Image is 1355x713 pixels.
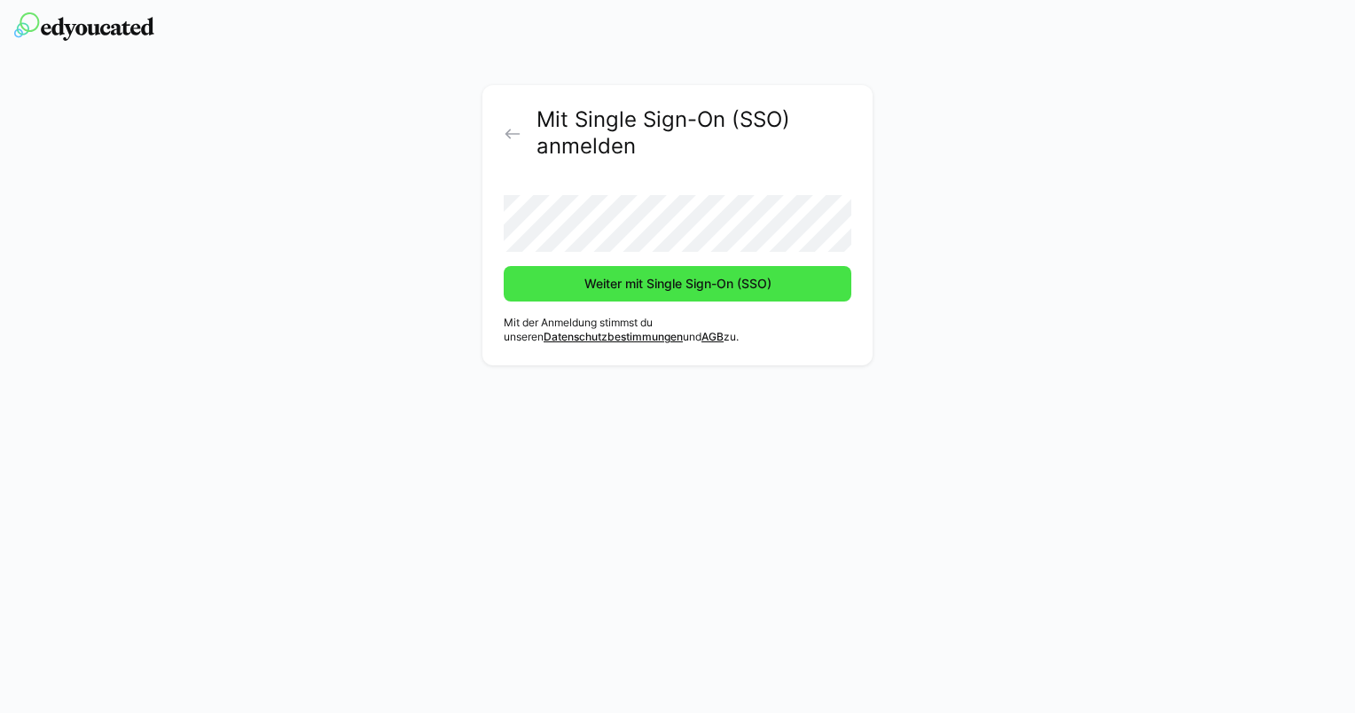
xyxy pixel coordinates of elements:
a: AGB [701,330,724,343]
h2: Mit Single Sign-On (SSO) anmelden [537,106,851,160]
img: edyoucated [14,12,154,41]
button: Weiter mit Single Sign-On (SSO) [504,266,851,302]
p: Mit der Anmeldung stimmst du unseren und zu. [504,316,851,344]
span: Weiter mit Single Sign-On (SSO) [582,275,774,293]
a: Datenschutzbestimmungen [544,330,683,343]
